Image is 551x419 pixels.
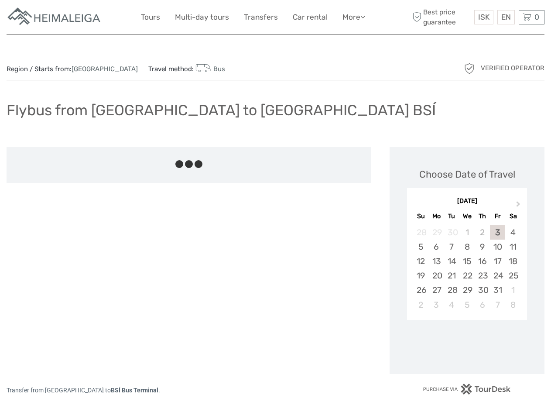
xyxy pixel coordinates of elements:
[444,283,459,297] div: Choose Tuesday, October 28th, 2025
[141,11,160,24] a: Tours
[533,13,541,21] span: 0
[505,210,520,222] div: Sa
[505,268,520,283] div: Choose Saturday, October 25th, 2025
[475,283,490,297] div: Choose Thursday, October 30th, 2025
[490,268,505,283] div: Choose Friday, October 24th, 2025
[429,240,444,254] div: Choose Monday, October 6th, 2025
[444,210,459,222] div: Tu
[7,101,436,119] h1: Flybus from [GEOGRAPHIC_DATA] to [GEOGRAPHIC_DATA] BSÍ
[490,283,505,297] div: Choose Friday, October 31st, 2025
[444,240,459,254] div: Choose Tuesday, October 7th, 2025
[429,268,444,283] div: Choose Monday, October 20th, 2025
[410,225,524,312] div: month 2025-10
[413,254,428,268] div: Choose Sunday, October 12th, 2025
[478,13,489,21] span: ISK
[459,240,475,254] div: Choose Wednesday, October 8th, 2025
[505,254,520,268] div: Choose Saturday, October 18th, 2025
[444,225,459,240] div: Not available Tuesday, September 30th, 2025
[158,387,160,394] span: .
[419,168,515,181] div: Choose Date of Travel
[459,225,475,240] div: Not available Wednesday, October 1st, 2025
[505,283,520,297] div: Choose Saturday, November 1st, 2025
[413,240,428,254] div: Choose Sunday, October 5th, 2025
[459,254,475,268] div: Choose Wednesday, October 15th, 2025
[429,283,444,297] div: Choose Monday, October 27th, 2025
[459,210,475,222] div: We
[497,10,515,24] div: EN
[293,11,328,24] a: Car rental
[505,240,520,254] div: Choose Saturday, October 11th, 2025
[475,268,490,283] div: Choose Thursday, October 23rd, 2025
[490,254,505,268] div: Choose Friday, October 17th, 2025
[111,387,158,394] span: BSÍ Bus Terminal
[459,298,475,312] div: Choose Wednesday, November 5th, 2025
[459,268,475,283] div: Choose Wednesday, October 22nd, 2025
[413,283,428,297] div: Choose Sunday, October 26th, 2025
[429,225,444,240] div: Not available Monday, September 29th, 2025
[505,225,520,240] div: Choose Saturday, October 4th, 2025
[475,210,490,222] div: Th
[413,298,428,312] div: Choose Sunday, November 2nd, 2025
[413,210,428,222] div: Su
[413,225,428,240] div: Not available Sunday, September 28th, 2025
[475,240,490,254] div: Choose Thursday, October 9th, 2025
[423,384,511,395] img: PurchaseViaTourDesk.png
[490,298,505,312] div: Choose Friday, November 7th, 2025
[475,254,490,268] div: Choose Thursday, October 16th, 2025
[429,254,444,268] div: Choose Monday, October 13th, 2025
[490,240,505,254] div: Choose Friday, October 10th, 2025
[244,11,278,24] a: Transfers
[464,343,470,348] div: Loading...
[505,298,520,312] div: Choose Saturday, November 8th, 2025
[444,268,459,283] div: Choose Tuesday, October 21st, 2025
[7,65,138,74] span: Region / Starts from:
[7,7,103,28] img: Apartments in Reykjavik
[462,62,476,76] img: verified_operator_grey_128.png
[429,210,444,222] div: Mo
[490,225,505,240] div: Choose Friday, October 3rd, 2025
[490,210,505,222] div: Fr
[512,199,526,213] button: Next Month
[72,65,138,73] a: [GEOGRAPHIC_DATA]
[481,64,544,73] span: Verified Operator
[175,11,229,24] a: Multi-day tours
[444,254,459,268] div: Choose Tuesday, October 14th, 2025
[429,298,444,312] div: Choose Monday, November 3rd, 2025
[459,283,475,297] div: Choose Wednesday, October 29th, 2025
[475,225,490,240] div: Not available Thursday, October 2nd, 2025
[475,298,490,312] div: Choose Thursday, November 6th, 2025
[444,298,459,312] div: Choose Tuesday, November 4th, 2025
[148,62,225,75] span: Travel method:
[410,7,472,27] span: Best price guarantee
[194,65,225,73] a: Bus
[7,387,111,394] span: Transfer from [GEOGRAPHIC_DATA] to
[342,11,365,24] a: More
[407,197,527,206] div: [DATE]
[413,268,428,283] div: Choose Sunday, October 19th, 2025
